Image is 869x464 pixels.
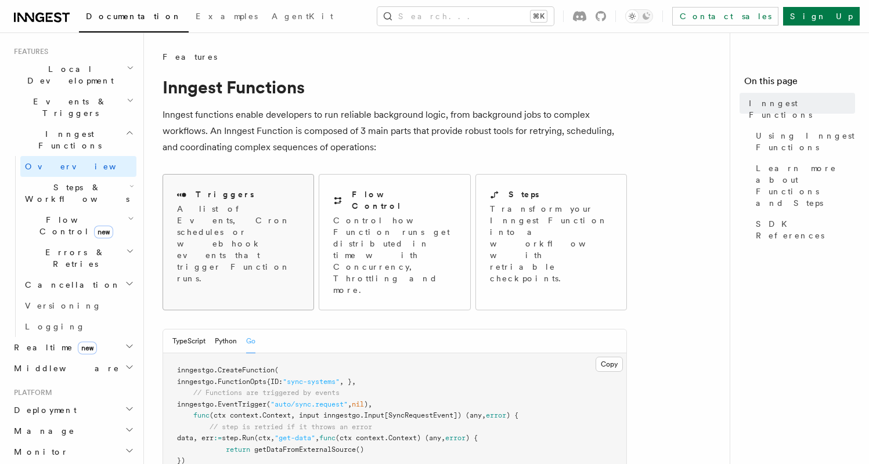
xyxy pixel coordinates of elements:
[172,329,205,353] button: TypeScript
[625,9,653,23] button: Toggle dark mode
[271,400,348,408] span: "auto/sync.request"
[177,366,218,374] span: inngestgo.
[196,12,258,21] span: Examples
[9,337,136,358] button: Realtimenew
[9,128,125,151] span: Inngest Functions
[246,329,255,353] button: Go
[254,445,356,454] span: getDataFromExternalSource
[531,10,547,22] kbd: ⌘K
[265,3,340,31] a: AgentKit
[177,434,214,442] span: data, err
[163,107,627,155] p: Inngest functions enable developers to run reliable background logic, from background jobs to com...
[751,158,855,213] a: Learn more about Functions and Steps
[20,242,136,274] button: Errors & Retries
[9,358,136,379] button: Middleware
[9,59,136,91] button: Local Development
[163,174,314,310] a: TriggersA list of Events, Cron schedules or webhook events that trigger Function runs.
[319,434,336,442] span: func
[196,188,254,200] h2: Triggers
[210,411,486,419] span: (ctx context.Context, input inngestgo.Input[SyncRequestEvent]) (any,
[9,156,136,337] div: Inngest Functions
[20,246,126,270] span: Errors & Retries
[336,434,445,442] span: (ctx context.Context) (any,
[272,12,333,21] span: AgentKit
[275,366,279,374] span: (
[25,301,102,310] span: Versioning
[445,434,466,442] span: error
[377,7,554,26] button: Search...⌘K
[356,445,364,454] span: ()
[751,125,855,158] a: Using Inngest Functions
[9,342,97,353] span: Realtime
[340,378,356,386] span: , },
[25,322,85,331] span: Logging
[672,7,778,26] a: Contact sales
[352,188,456,212] h2: Flow Control
[486,411,506,419] span: error
[20,182,129,205] span: Steps & Workflows
[756,162,855,209] span: Learn more about Functions and Steps
[490,203,614,284] p: Transform your Inngest Function into a workflow with retriable checkpoints.
[756,218,855,241] span: SDK References
[177,400,218,408] span: inngestgo.
[9,362,120,374] span: Middleware
[348,400,352,408] span: ,
[20,177,136,209] button: Steps & Workflows
[193,411,210,419] span: func
[78,342,97,354] span: new
[315,434,319,442] span: ,
[9,47,48,56] span: Features
[215,329,237,353] button: Python
[466,434,478,442] span: ) {
[9,63,127,86] span: Local Development
[189,3,265,31] a: Examples
[749,97,855,121] span: Inngest Functions
[283,378,340,386] span: "sync-systems"
[506,411,518,419] span: ) {
[177,378,283,386] span: inngestgo.FunctionOpts{ID:
[9,425,75,437] span: Manage
[94,226,113,238] span: new
[266,400,271,408] span: (
[756,130,855,153] span: Using Inngest Functions
[226,445,250,454] span: return
[9,420,136,441] button: Manage
[364,400,372,408] span: ),
[20,214,128,237] span: Flow Control
[319,174,470,310] a: Flow ControlControl how Function runs get distributed in time with Concurrency, Throttling and more.
[744,74,855,93] h4: On this page
[20,279,121,291] span: Cancellation
[596,357,623,372] button: Copy
[20,295,136,316] a: Versioning
[9,441,136,462] button: Monitor
[222,434,242,442] span: step.
[275,434,315,442] span: "get-data"
[163,77,627,97] h1: Inngest Functions
[20,156,136,177] a: Overview
[509,188,539,200] h2: Steps
[20,316,136,337] a: Logging
[9,446,68,458] span: Monitor
[20,274,136,295] button: Cancellation
[9,91,136,124] button: Events & Triggers
[9,404,77,416] span: Deployment
[20,209,136,242] button: Flow Controlnew
[218,366,275,374] span: CreateFunction
[744,93,855,125] a: Inngest Functions
[475,174,627,310] a: StepsTransform your Inngest Function into a workflow with retriable checkpoints.
[352,400,364,408] span: nil
[9,124,136,156] button: Inngest Functions
[25,162,145,171] span: Overview
[214,434,222,442] span: :=
[177,203,300,284] p: A list of Events, Cron schedules or webhook events that trigger Function runs.
[254,434,275,442] span: (ctx,
[163,51,217,63] span: Features
[9,400,136,420] button: Deployment
[751,213,855,246] a: SDK References
[86,12,182,21] span: Documentation
[242,434,254,442] span: Run
[9,388,52,397] span: Platform
[783,7,860,26] a: Sign Up
[210,423,372,431] span: // step is retried if it throws an error
[218,400,266,408] span: EventTrigger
